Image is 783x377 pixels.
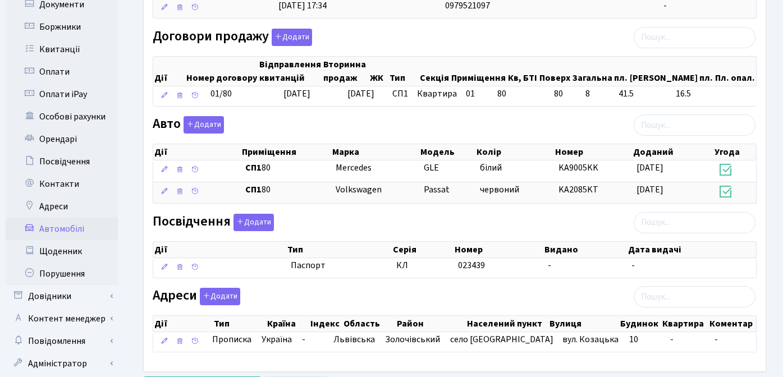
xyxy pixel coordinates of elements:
[185,57,258,86] th: Номер договору
[153,116,224,134] label: Авто
[554,88,576,100] span: 80
[388,57,419,86] th: Тип
[396,316,466,332] th: Район
[543,242,627,258] th: Видано
[629,333,638,346] span: 10
[450,333,553,346] span: село [GEOGRAPHIC_DATA]
[200,288,240,305] button: Адреси
[6,173,118,195] a: Контакти
[245,183,327,196] span: 80
[627,242,756,258] th: Дата видачі
[548,259,551,272] span: -
[153,316,213,332] th: Дії
[6,307,118,330] a: Контент менеджер
[419,57,450,86] th: Секція
[212,333,251,346] span: Прописка
[715,333,718,346] span: -
[507,57,538,86] th: Кв, БТІ
[385,333,440,346] span: Золочівський
[480,162,502,174] span: білий
[6,150,118,173] a: Посвідчення
[245,162,327,174] span: 80
[286,242,392,258] th: Тип
[631,259,635,272] span: -
[6,195,118,218] a: Адреси
[396,259,408,272] span: КЛ
[266,316,310,332] th: Країна
[6,240,118,263] a: Щоденник
[153,29,312,46] label: Договори продажу
[417,88,457,100] span: Квартира
[336,183,382,196] span: Volkswagen
[6,330,118,352] a: Повідомлення
[619,316,662,332] th: Будинок
[424,162,439,174] span: GLE
[571,57,629,86] th: Загальна пл.
[6,128,118,150] a: Орендарі
[554,144,632,160] th: Номер
[538,57,571,86] th: Поверх
[634,114,755,136] input: Пошук...
[231,212,274,231] a: Додати
[153,144,241,160] th: Дії
[450,57,507,86] th: Приміщення
[6,83,118,105] a: Оплати iPay
[369,57,388,86] th: ЖК
[424,183,450,196] span: Passat
[6,218,118,240] a: Автомобілі
[392,88,408,100] span: СП1
[153,242,286,258] th: Дії
[233,214,274,231] button: Посвідчення
[714,57,756,86] th: Пл. опал.
[480,183,519,196] span: червоний
[634,286,755,307] input: Пошук...
[283,88,310,100] span: [DATE]
[184,116,224,134] button: Авто
[475,144,554,160] th: Колір
[466,88,475,100] span: 01
[272,29,312,46] button: Договори продажу
[153,57,185,86] th: Дії
[392,242,454,258] th: Серія
[585,88,610,100] span: 8
[262,333,293,346] span: Україна
[210,88,232,100] span: 01/80
[347,88,374,100] span: [DATE]
[333,333,375,346] span: Львівська
[634,212,755,233] input: Пошук...
[558,183,598,196] span: KA2085KT
[619,88,667,100] span: 41.5
[6,38,118,61] a: Квитанції
[291,259,387,272] span: Паспорт
[670,333,674,346] span: -
[466,316,548,332] th: Населений пункт
[637,183,663,196] span: [DATE]
[661,316,708,332] th: Квартира
[6,285,118,307] a: Довідники
[458,259,485,272] span: 023439
[153,288,240,305] label: Адреси
[632,144,713,160] th: Доданий
[634,27,755,48] input: Пошук...
[637,162,663,174] span: [DATE]
[6,352,118,375] a: Адміністратор
[629,57,714,86] th: [PERSON_NAME] пл.
[558,162,598,174] span: KA9005KK
[6,105,118,128] a: Особові рахунки
[181,114,224,134] a: Додати
[708,316,756,332] th: Коментар
[6,16,118,38] a: Боржники
[342,316,396,332] th: Область
[269,26,312,46] a: Додати
[245,162,262,174] b: СП1
[6,263,118,285] a: Порушення
[676,88,752,100] span: 16.5
[548,316,619,332] th: Вулиця
[213,316,266,332] th: Тип
[302,333,305,346] span: -
[336,162,372,174] span: Mercedes
[197,286,240,306] a: Додати
[241,144,331,160] th: Приміщення
[454,242,543,258] th: Номер
[562,333,619,346] span: вул. Козацька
